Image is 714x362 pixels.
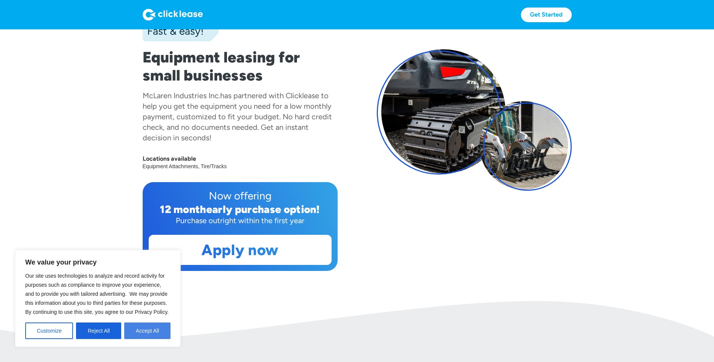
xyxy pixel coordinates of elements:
div: McLaren Industries Inc. [143,91,220,100]
a: Get Started [521,8,572,22]
p: We value your privacy [25,258,171,267]
div: Locations available [143,155,338,163]
button: Accept All [124,322,171,339]
div: Fast & easy! [143,23,204,38]
div: Tire/Tracks [201,163,228,170]
div: We value your privacy [15,250,181,347]
span: Our site uses technologies to analyze and record activity for purposes such as compliance to impr... [25,273,169,315]
div: has partnered with Clicklease to help you get the equipment you need for a low monthly payment, c... [143,91,332,142]
div: Equipment Attachments [143,163,201,170]
button: Customize [25,322,73,339]
img: Logo [143,9,203,21]
a: Apply now [149,235,331,265]
div: Now offering [149,188,332,203]
h1: Equipment leasing for small businesses [143,48,338,84]
button: Reject All [76,322,121,339]
div: early purchase option! [206,203,320,216]
div: 12 month [160,203,206,216]
div: Purchase outright within the first year [149,215,332,226]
